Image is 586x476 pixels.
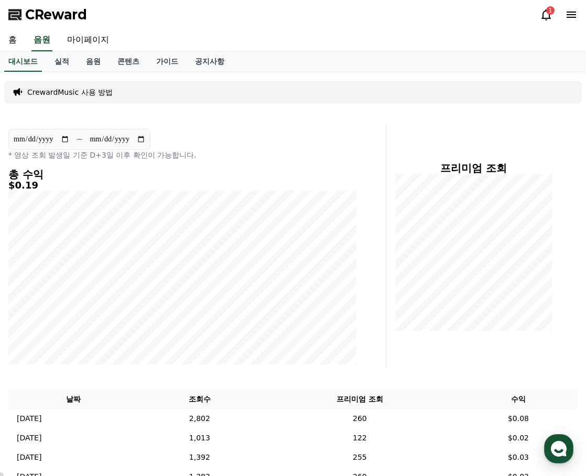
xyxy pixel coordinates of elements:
[459,390,578,409] th: 수익
[459,448,578,467] td: $0.03
[46,52,78,72] a: 실적
[76,133,83,146] p: ~
[8,390,139,409] th: 날짜
[139,428,261,448] td: 1,013
[59,29,117,51] a: 마이페이지
[261,448,459,467] td: 255
[31,29,52,51] a: 음원
[261,409,459,428] td: 260
[148,52,187,72] a: 가이드
[139,409,261,428] td: 2,802
[187,52,233,72] a: 공지사항
[8,6,87,23] a: CReward
[8,180,356,191] h5: $0.19
[8,169,356,180] h4: 총 수익
[139,448,261,467] td: 1,392
[109,52,148,72] a: 콘텐츠
[261,428,459,448] td: 122
[78,52,109,72] a: 음원
[17,452,41,463] p: [DATE]
[459,428,578,448] td: $0.02
[459,409,578,428] td: $0.08
[395,162,552,174] h4: 프리미엄 조회
[27,87,113,97] a: CrewardMusic 사용 방법
[25,6,87,23] span: CReward
[17,413,41,424] p: [DATE]
[139,390,261,409] th: 조회수
[540,8,552,21] a: 1
[546,6,555,15] div: 1
[4,52,42,72] a: 대시보드
[8,150,356,160] p: * 영상 조회 발생일 기준 D+3일 이후 확인이 가능합니다.
[261,390,459,409] th: 프리미엄 조회
[17,433,41,444] p: [DATE]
